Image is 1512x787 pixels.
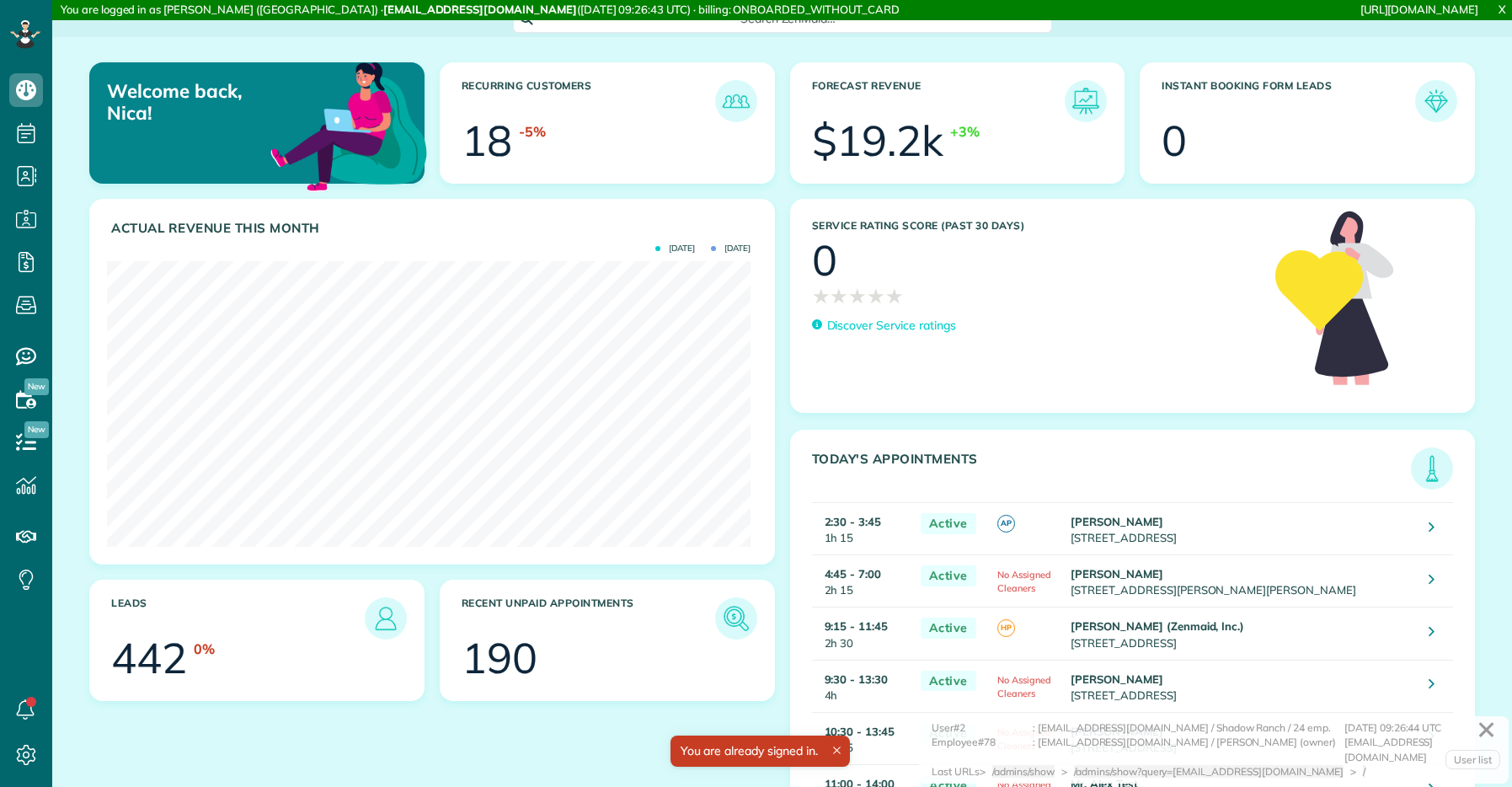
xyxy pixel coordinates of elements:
div: User#2 [932,720,1033,736]
div: : [EMAIL_ADDRESS][DOMAIN_NAME] / [PERSON_NAME] (owner) [1033,735,1344,764]
h3: Leads [111,597,365,640]
td: 2h 15 [812,555,912,608]
img: icon_recurring_customers-cf858462ba22bcd05b5a5880d41d6543d210077de5bb9ebc9590e49fd87d84ed.png [719,84,753,118]
h3: Instant Booking Form Leads [1162,80,1415,122]
span: Active [921,565,976,586]
span: Active [921,618,976,639]
h3: Recent unpaid appointments [462,597,715,640]
td: [STREET_ADDRESS] [1066,608,1416,660]
td: 3h 15 [812,712,912,764]
td: [STREET_ADDRESS] [1066,503,1416,555]
img: icon_unpaid_appointments-47b8ce3997adf2238b356f14209ab4cced10bd1f174958f3ca8f1d0dd7fffeee.png [719,602,753,635]
strong: [PERSON_NAME] [1071,567,1163,581]
h3: Forecast Revenue [812,80,1066,122]
img: icon_todays_appointments-901f7ab196bb0bea1936b74009e4eb5ffbc2d2711fa7634e0d609ed5ef32b18b.png [1415,452,1449,485]
img: icon_form_leads-04211a6a04a5b2264e4ee56bc0799ec3eb69b7e499cbb523a139df1d13a81ae0.png [1419,84,1453,118]
strong: 2:30 - 3:45 [825,515,882,528]
div: Last URLs [932,764,980,779]
span: /admins/show [992,765,1055,778]
strong: 10:30 - 13:45 [825,725,895,738]
span: [DATE] [711,244,751,253]
h3: Today's Appointments [812,452,1412,490]
div: $19.2k [812,120,944,162]
div: 190 [462,637,537,679]
div: [DATE] 09:26:44 UTC [1344,720,1496,736]
div: 442 [111,637,187,679]
strong: 9:15 - 11:45 [825,619,889,633]
div: : [EMAIL_ADDRESS][DOMAIN_NAME] / Shadow Ranch / 24 emp. [1033,720,1344,736]
h3: Actual Revenue this month [111,221,757,236]
span: New [24,378,49,395]
div: > > > [980,764,1373,779]
h3: Service Rating score (past 30 days) [812,220,1258,232]
h3: Recurring Customers [462,80,715,122]
span: [DATE] [655,244,695,253]
span: ★ [848,281,867,311]
strong: 4:45 - 7:00 [825,567,882,581]
div: [EMAIL_ADDRESS][DOMAIN_NAME] [1344,735,1496,764]
td: 4h [812,660,912,712]
div: 0 [1162,120,1187,162]
span: / [1363,765,1365,778]
strong: [PERSON_NAME] [1071,672,1163,686]
span: Active [921,513,976,534]
img: dashboard_welcome-42a62b7d889689a78055ac9021e634bf52bae3f8056760290aed330b23ab8690.png [267,43,430,206]
span: Active [921,671,976,692]
td: 1h 15 [812,503,912,555]
span: ★ [812,281,831,311]
span: ★ [885,281,904,311]
div: 18 [462,120,512,162]
a: Discover Service ratings [812,317,956,335]
strong: [PERSON_NAME] [1071,515,1163,528]
a: [URL][DOMAIN_NAME] [1360,3,1478,16]
span: New [24,421,49,438]
span: AP [997,515,1015,533]
span: HP [997,619,1015,637]
td: [STREET_ADDRESS][PERSON_NAME][PERSON_NAME] [1066,555,1416,608]
span: /admins/show?query=[EMAIL_ADDRESS][DOMAIN_NAME] [1074,765,1344,778]
strong: [PERSON_NAME] (Zenmaid, Inc.) [1071,619,1244,633]
a: ✕ [1468,709,1504,750]
div: -5% [519,122,546,142]
strong: 9:30 - 13:30 [825,672,889,686]
div: You are already signed in. [670,736,849,767]
td: 2h 30 [812,608,912,660]
img: icon_leads-1bed01f49abd5b7fead27621c3d59655bb73ed531f8eeb49469d10e621d6b896.png [369,602,403,635]
span: ★ [830,281,848,311]
div: +3% [950,122,980,142]
div: 0 [812,239,837,281]
span: No Assigned Cleaners [997,569,1051,594]
p: Welcome back, Nica! [107,80,317,125]
td: [STREET_ADDRESS] [1066,660,1416,712]
span: No Assigned Cleaners [997,674,1051,699]
strong: [EMAIL_ADDRESS][DOMAIN_NAME] [383,3,577,16]
div: 0% [194,640,215,659]
div: Employee#78 [932,735,1033,764]
span: ★ [867,281,885,311]
img: icon_forecast_revenue-8c13a41c7ed35a8dcfafea3cbb826a0462acb37728057bba2d056411b612bbbe.png [1069,84,1103,118]
a: User list [1445,750,1500,770]
p: Discover Service ratings [827,317,956,335]
td: [STREET_ADDRESS] [1066,712,1416,764]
